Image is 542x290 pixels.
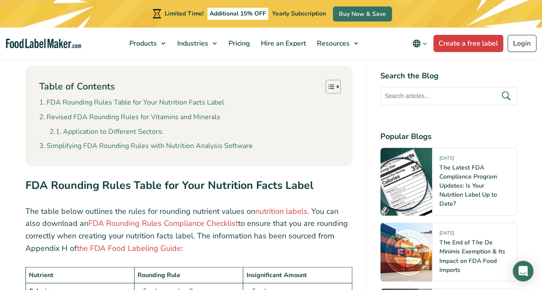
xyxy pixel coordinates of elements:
a: Create a free label [433,35,503,52]
button: Change language [406,35,433,52]
a: Toggle Table of Content [319,79,338,94]
span: Industries [175,39,209,48]
a: Simplifying FDA Rounding Rules with Nutrition Analysis Software [39,141,253,152]
a: Hire an Expert [256,28,310,59]
a: Pricing [223,28,254,59]
input: Search articles... [380,87,517,105]
a: nutrition labels [255,206,307,216]
a: FDA Rounding Rules Compliance Checklist [88,218,238,228]
h4: Popular Blogs [380,131,517,143]
span: Hire an Expert [258,39,307,48]
span: Pricing [226,39,251,48]
a: Food Label Maker homepage [6,39,81,49]
strong: Rounding Rule [138,270,180,279]
div: Open Intercom Messenger [513,261,533,281]
strong: Insignificant Amount [247,270,307,279]
h4: Search the Blog [380,71,517,82]
span: [DATE] [439,230,454,240]
p: The table below outlines the rules for rounding nutrient values on . You can also download an to ... [25,205,352,255]
span: Yearly Subscription [272,9,326,18]
span: Resources [314,39,351,48]
a: The Latest FDA Compliance Program Updates: Is Your Nutrition Label Up to Date? [439,164,497,208]
a: Buy Now & Save [333,6,392,22]
a: Application to Different Sectors: [50,126,163,138]
a: Revised FDA Rounding Rules for Vitamins and Minerals [39,112,220,123]
p: Table of Contents [39,80,115,93]
span: Limited Time! [165,9,204,18]
strong: FDA Rounding Rules Table for Your Nutrition Facts Label [25,178,313,193]
a: Products [124,28,170,59]
a: the FDA Food Labeling Guide [77,243,181,253]
a: Login [508,35,536,52]
a: The End of The De Minimis Exemption & Its Impact on FDA Food Imports [439,239,505,274]
span: [DATE] [439,155,454,165]
a: Industries [172,28,221,59]
strong: Nutrient [29,270,53,279]
span: Products [127,39,158,48]
a: FDA Rounding Rules Table for Your Nutrition Facts Label [39,97,224,108]
a: Resources [312,28,363,59]
span: Additional 15% OFF [207,8,268,20]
